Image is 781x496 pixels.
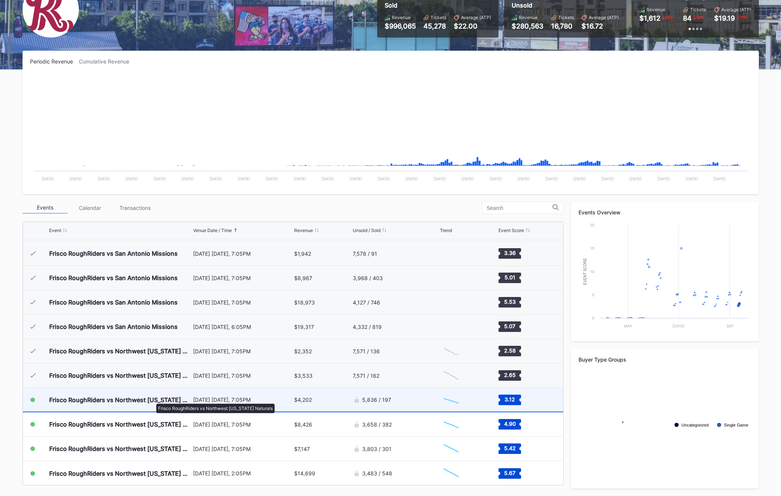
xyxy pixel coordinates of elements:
div: Tickets [690,7,706,12]
text: 10 [590,269,594,274]
text: [DATE] [266,176,278,181]
div: Unsold [512,2,619,9]
svg: Chart title [440,244,462,263]
text: Uncategorized [681,423,708,427]
div: [DATE] [DATE], 6:05PM [193,324,293,330]
div: $19.19 [714,14,735,22]
div: [DATE] [DATE], 7:05PM [193,372,293,379]
svg: Chart title [440,366,462,385]
svg: Chart title [440,342,462,360]
div: $18,973 [294,299,315,306]
text: [DATE] [433,176,446,181]
div: [DATE] [DATE], 7:05PM [193,348,293,354]
div: $7,147 [294,446,310,452]
text: 2.58 [504,347,516,354]
svg: Chart title [440,390,462,409]
text: 5.67 [504,469,515,476]
div: $1,612 [639,14,660,22]
div: Average (ATP) [461,15,491,20]
div: Tickets [558,15,574,20]
div: 84 [683,14,692,22]
div: [DATE] [DATE], 7:05PM [193,396,293,403]
div: $280,563 [512,22,544,30]
text: Single Game [724,423,748,427]
div: 7,571 / 162 [353,372,379,379]
div: Sold [385,2,491,9]
text: 0 [592,316,594,320]
div: 58 % [696,14,705,20]
text: [DATE] [237,176,250,181]
text: 4.90 [504,421,516,427]
div: Event [49,228,61,233]
text: 5.01 [505,274,515,280]
div: Revenue [519,15,538,20]
svg: Chart title [440,293,462,312]
text: 15 [590,246,594,250]
div: 10 % [739,14,748,20]
text: [DATE] [181,176,194,181]
div: $19,317 [294,324,314,330]
text: [DATE] [573,176,586,181]
text: [DATE] [685,176,698,181]
text: 5.53 [504,299,516,305]
div: Revenue [294,228,313,233]
div: Frisco RoughRiders vs Northwest [US_STATE] Naturals [49,372,191,379]
div: Tickets [431,15,446,20]
div: 5,836 / 197 [362,396,391,403]
div: Venue Date / Time [193,228,232,233]
div: Event Score [499,228,524,233]
text: [DATE] [405,176,418,181]
div: 16,780 [551,22,574,30]
div: 7,578 / 91 [353,250,377,257]
div: Frisco RoughRiders vs Northwest [US_STATE] Naturals [49,445,191,452]
div: 3,658 / 382 [362,421,392,428]
text: [DATE] [322,176,334,181]
div: [DATE] [DATE], 7:05PM [193,446,293,452]
div: [DATE] [DATE], 2:05PM [193,470,293,476]
text: 5 [592,292,594,297]
svg: Chart title [579,221,751,334]
svg: Chart title [440,317,462,336]
text: [DATE] [349,176,362,181]
div: 3,483 / 548 [362,470,392,476]
text: [DATE] [41,176,54,181]
svg: Chart title [440,268,462,287]
div: Calendar [68,202,113,214]
input: Search [487,205,553,211]
div: $3,533 [294,372,313,379]
div: [DATE] [DATE], 7:05PM [193,275,293,281]
div: Average (ATP) [721,7,751,12]
div: Frisco RoughRiders vs Northwest [US_STATE] Naturals [49,421,191,428]
div: 3,968 / 403 [353,275,383,281]
div: $16.72 [582,22,619,30]
text: 3.36 [504,250,516,256]
div: [DATE] [DATE], 7:05PM [193,421,293,428]
text: [DATE] [377,176,390,181]
div: $22.00 [454,22,491,30]
text: Sep [727,324,733,328]
div: Frisco RoughRiders vs Northwest [US_STATE] Naturals [49,470,191,477]
text: [DATE] [125,176,138,181]
div: Frisco RoughRiders vs San Antonio Missions [49,250,178,257]
text: May [624,324,632,328]
svg: Chart title [440,439,462,458]
div: Frisco RoughRiders vs Northwest [US_STATE] Naturals [49,347,191,355]
text: [DATE] [97,176,110,181]
div: Buyer Type Groups [579,356,751,363]
text: 5.07 [504,323,515,329]
text: [DATE] [713,176,726,181]
div: $996,065 [385,22,416,30]
div: $14,699 [294,470,315,476]
text: 2.65 [504,372,516,378]
text: [DATE] [545,176,557,181]
text: [DATE] [461,176,474,181]
text: [DATE] [672,324,685,328]
svg: Chart title [440,415,462,434]
div: Events Overview [579,209,751,216]
text: Event Score [583,258,587,285]
div: Revenue [392,15,411,20]
div: Unsold / Sold [353,228,381,233]
div: $4,202 [294,396,312,403]
div: Periodic Revenue [30,58,79,65]
div: $1,942 [294,250,311,257]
